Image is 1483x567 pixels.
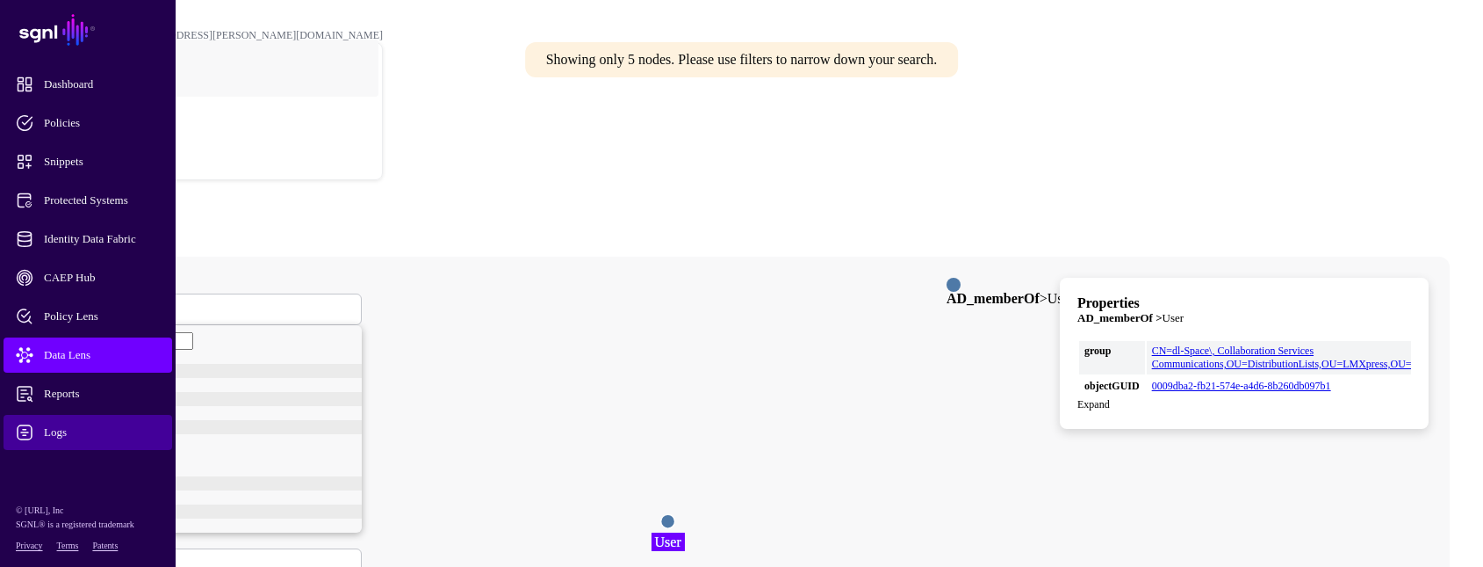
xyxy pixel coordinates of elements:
div: ActiveDirectory [54,505,362,519]
div: > User [947,292,1074,306]
strong: AD_memberOf [947,291,1040,306]
div: [PERSON_NAME][EMAIL_ADDRESS][PERSON_NAME][DOMAIN_NAME] [35,29,383,42]
p: © [URL], Inc [16,504,160,518]
p: SGNL® is a registered trademark [16,518,160,532]
span: Data Lens [16,346,188,364]
a: Privacy [16,541,43,550]
span: Dashboard [16,76,188,93]
a: Admin [4,454,172,489]
div: Atlas [54,476,362,491]
div: HANADB [54,392,362,406]
h2: Data Lens [7,207,1476,230]
span: Protected Systems [16,192,188,209]
div: MySQL [54,420,362,434]
a: Snippets [4,144,172,179]
span: Policies [16,114,188,132]
a: Patents [92,541,118,550]
span: Policy Lens [16,308,188,325]
span: Snippets [16,153,188,171]
a: Protected Systems [4,183,172,218]
a: Data Lens [4,338,172,373]
a: SGNL [11,11,165,49]
a: Identity Data Fabric [4,222,172,257]
div: Showing only 5 nodes. Please use filters to narrow down your search. [525,42,959,77]
div: Log out [36,153,382,166]
a: Logs [4,415,172,450]
text: User [655,534,682,549]
strong: objectGUID [1084,380,1140,393]
a: 0009dba2-fb21-574e-a4d6-8b260db097b1 [1152,380,1331,392]
a: Reports [4,376,172,411]
span: CAEP Hub [16,269,188,287]
h4: User [1077,311,1411,325]
strong: group [1084,345,1140,358]
a: Terms [57,541,79,550]
a: CAEP Hub [4,260,172,295]
span: Identity Data Fabric [16,230,188,248]
h3: Properties [1077,295,1411,311]
span: Logs [16,424,188,441]
strong: AD_memberOf > [1077,311,1163,324]
a: POC [36,91,382,148]
a: Expand [1077,398,1110,411]
a: Dashboard [4,67,172,102]
a: Policies [4,105,172,141]
span: Reports [16,385,188,403]
div: AD_memberOf [54,364,362,378]
a: Policy Lens [4,299,172,334]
